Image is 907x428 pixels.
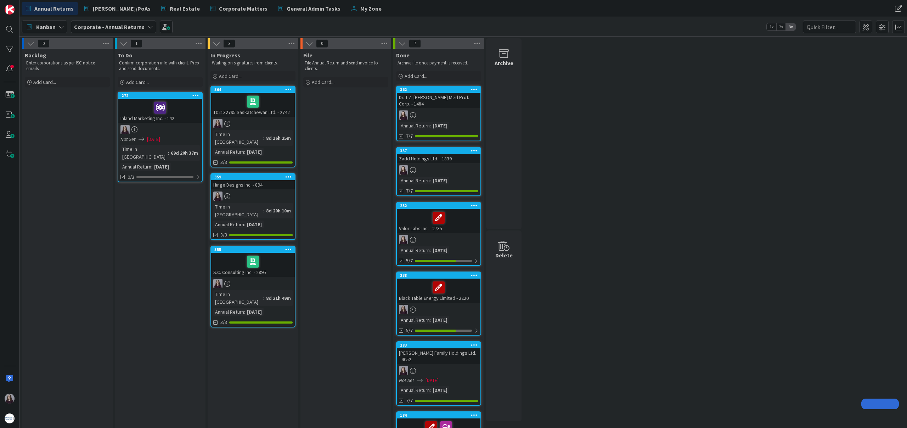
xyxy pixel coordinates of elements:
[126,79,149,85] span: Add Card...
[396,147,481,196] a: 357Zadd Holdings Ltd. - 1839BCAnnual Return:[DATE]7/7
[406,327,413,334] span: 5/7
[211,279,295,288] div: BC
[409,39,421,48] span: 7
[168,149,169,157] span: :
[169,149,200,157] div: 69d 20h 37m
[495,251,513,259] div: Delete
[430,246,431,254] span: :
[212,60,294,66] p: Waiting on signatures from clients.
[120,136,136,142] i: Not Set
[213,203,263,218] div: Time in [GEOGRAPHIC_DATA]
[22,2,78,15] a: Annual Returns
[25,52,46,59] span: Backlog
[431,386,449,394] div: [DATE]
[151,163,152,171] span: :
[397,272,480,279] div: 238
[38,39,50,48] span: 0
[399,246,430,254] div: Annual Return
[211,119,295,128] div: BC
[396,52,410,59] span: Done
[430,122,431,130] span: :
[220,319,227,326] span: 3/3
[118,99,202,123] div: Inland Marketing Inc. - 142
[214,247,295,252] div: 355
[399,177,430,184] div: Annual Return
[406,187,413,195] span: 7/7
[400,343,480,348] div: 283
[214,87,295,92] div: 364
[397,165,480,175] div: BC
[406,397,413,404] span: 7/7
[430,386,431,394] span: :
[274,2,345,15] a: General Admin Tasks
[397,235,480,244] div: BC
[347,2,386,15] a: My Zone
[211,180,295,189] div: Hinge Designs Inc. - 894
[211,246,295,277] div: 355S.C. Consulting Inc. - 2895
[264,134,293,142] div: 8d 16h 25m
[397,86,480,93] div: 362
[206,2,272,15] a: Corporate Matters
[157,2,204,15] a: Real Estate
[152,163,171,171] div: [DATE]
[431,122,449,130] div: [DATE]
[396,86,481,141] a: 362Dr. T.Z. [PERSON_NAME] Med Prof. Corp. - 1484BCAnnual Return:[DATE]7/7
[397,209,480,233] div: Valor Labs Inc. - 2735
[130,39,142,48] span: 1
[287,4,340,13] span: General Admin Tasks
[399,165,408,175] img: BC
[399,110,408,120] img: BC
[33,79,56,85] span: Add Card...
[213,279,222,288] img: BC
[210,86,295,167] a: 364102132795 Saskatchewan Ltd. - 2742BCTime in [GEOGRAPHIC_DATA]:8d 16h 25mAnnual Return:[DATE]3/3
[397,342,480,348] div: 283
[397,342,480,364] div: 283[PERSON_NAME] Family Holdings Ltd. - 4052
[211,93,295,117] div: 102132795 Saskatchewan Ltd. - 2742
[400,273,480,278] div: 238
[36,23,56,31] span: Kanban
[360,4,382,13] span: My Zone
[399,377,414,383] i: Not Set
[5,394,15,404] img: BC
[398,60,480,66] p: Archive file once payment is received.
[74,23,145,30] b: Corporate - Annual Returns
[397,272,480,303] div: 238Black Table Energy Limited - 2220
[430,316,431,324] span: :
[303,52,312,59] span: File
[245,148,264,156] div: [DATE]
[120,145,168,161] div: Time in [GEOGRAPHIC_DATA]
[213,192,222,201] img: BC
[396,341,481,406] a: 283[PERSON_NAME] Family Holdings Ltd. - 4052BCNot Set[DATE]Annual Return:[DATE]7/7
[213,119,222,128] img: BC
[399,366,408,375] img: BC
[119,60,201,72] p: Confirm corporation info with client. Prep and send documents.
[245,221,264,228] div: [DATE]
[405,73,427,79] span: Add Card...
[397,202,480,233] div: 232Valor Labs Inc. - 2735
[264,207,293,215] div: 8d 20h 10m
[406,132,413,140] span: 7/7
[118,92,203,182] a: 272Inland Marketing Inc. - 142BCNot Set[DATE]Time in [GEOGRAPHIC_DATA]:69d 20h 37mAnnual Return:[...
[5,5,15,15] img: Visit kanbanzone.com
[210,52,240,59] span: In Progress
[263,134,264,142] span: :
[305,60,387,72] p: File Annual Return and send invoice to clients.
[213,148,244,156] div: Annual Return
[397,93,480,108] div: Dr. T.Z. [PERSON_NAME] Med Prof. Corp. - 1484
[210,246,295,327] a: 355S.C. Consulting Inc. - 2895BCTime in [GEOGRAPHIC_DATA]:8d 21h 49mAnnual Return:[DATE]3/3
[431,316,449,324] div: [DATE]
[211,192,295,201] div: BC
[220,159,227,166] span: 3/3
[399,305,408,314] img: BC
[219,4,267,13] span: Corporate Matters
[223,39,235,48] span: 3
[397,148,480,163] div: 357Zadd Holdings Ltd. - 1839
[495,59,513,67] div: Archive
[397,86,480,108] div: 362Dr. T.Z. [PERSON_NAME] Med Prof. Corp. - 1484
[263,207,264,215] span: :
[128,173,134,181] span: 0/3
[397,148,480,154] div: 357
[399,235,408,244] img: BC
[426,377,439,384] span: [DATE]
[214,175,295,179] div: 359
